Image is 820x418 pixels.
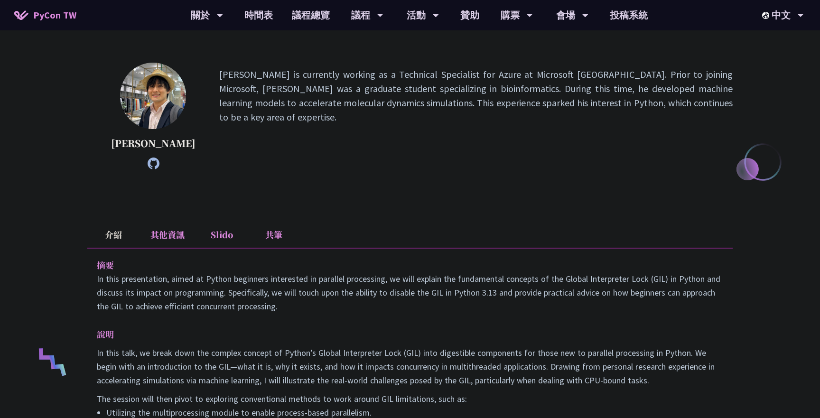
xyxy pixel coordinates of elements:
li: 共筆 [248,222,300,248]
li: 其他資訊 [140,222,196,248]
p: 摘要 [97,258,704,272]
p: In this talk, we break down the complex concept of Python’s Global Interpreter Lock (GIL) into di... [97,346,723,387]
img: Yu Saito [120,63,186,129]
p: [PERSON_NAME] is currently working as a Technical Specialist for Azure at Microsoft [GEOGRAPHIC_D... [219,67,733,165]
img: Home icon of PyCon TW 2025 [14,10,28,20]
li: 介紹 [87,222,140,248]
img: Locale Icon [762,12,772,19]
p: [PERSON_NAME] [111,136,196,150]
a: PyCon TW [5,3,86,27]
p: In this presentation, aimed at Python beginners interested in parallel processing, we will explai... [97,272,723,313]
li: Slido [196,222,248,248]
p: The session will then pivot to exploring conventional methods to work around GIL limitations, suc... [97,392,723,406]
span: PyCon TW [33,8,76,22]
p: 說明 [97,327,704,341]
